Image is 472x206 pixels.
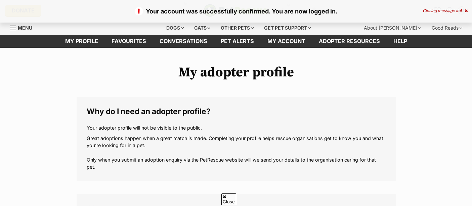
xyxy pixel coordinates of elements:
[77,65,396,80] h1: My adopter profile
[261,35,312,48] a: My account
[214,35,261,48] a: Pet alerts
[87,107,386,116] legend: Why do I need an adopter profile?
[77,97,396,181] fieldset: Why do I need an adopter profile?
[216,21,258,35] div: Other pets
[87,135,386,171] p: Great adoptions happen when a great match is made. Completing your profile helps rescue organisat...
[189,21,215,35] div: Cats
[153,35,214,48] a: conversations
[10,21,37,33] a: Menu
[105,35,153,48] a: Favourites
[312,35,387,48] a: Adopter resources
[259,21,315,35] div: Get pet support
[18,25,32,31] span: Menu
[427,21,467,35] div: Good Reads
[359,21,426,35] div: About [PERSON_NAME]
[221,193,236,205] span: Close
[58,35,105,48] a: My profile
[162,21,188,35] div: Dogs
[387,35,414,48] a: Help
[87,124,386,131] p: Your adopter profile will not be visible to the public.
